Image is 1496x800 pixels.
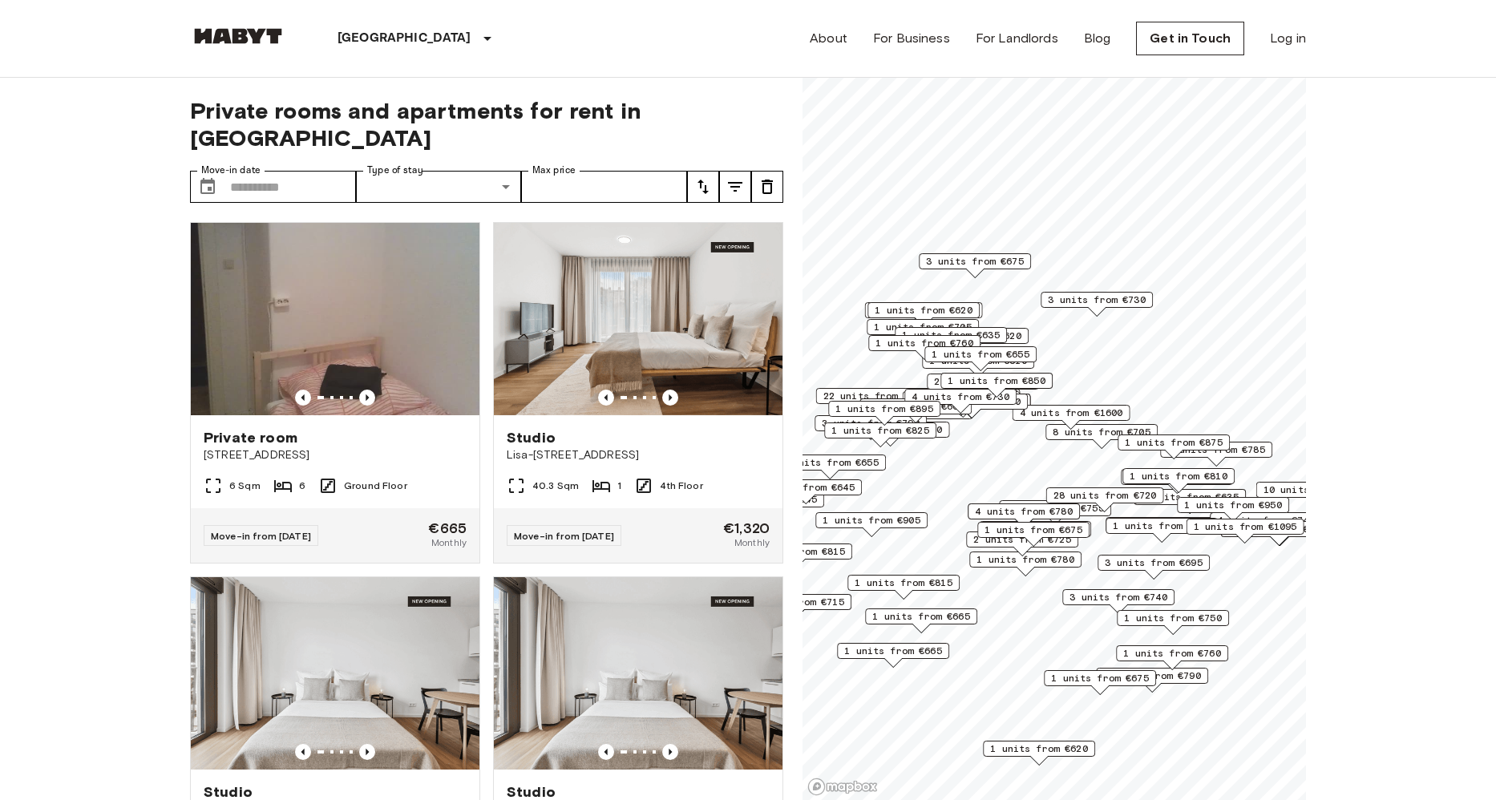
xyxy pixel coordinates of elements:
div: Map marker [865,608,977,633]
span: 3 units from €755 [1006,501,1104,515]
a: Marketing picture of unit DE-01-491-404-001Previous imagePrevious imageStudioLisa-[STREET_ADDRESS... [493,222,783,564]
button: Previous image [359,390,375,406]
div: Map marker [1096,668,1208,693]
div: Map marker [924,346,1037,371]
div: Map marker [922,353,1034,378]
span: 1 units from €810 [1130,469,1227,483]
span: €665 [428,521,467,535]
span: 1 units from €815 [747,544,845,559]
span: 1 units from €1200 [839,422,943,437]
span: 22 units from €665 [823,389,927,403]
span: 1 units from €850 [948,374,1045,388]
div: Map marker [968,503,1080,528]
span: 3 units from €675 [926,254,1024,269]
div: Map marker [1117,610,1229,635]
span: 28 units from €720 [1053,488,1157,503]
div: Map marker [815,415,927,440]
span: 1 units from €950 [1184,498,1282,512]
a: Get in Touch [1136,22,1244,55]
a: Marketing picture of unit DE-01-029-01MPrevious imagePrevious imagePrivate room[STREET_ADDRESS]6 ... [190,222,480,564]
div: Map marker [983,741,1095,766]
span: 10 units from €645 [1264,483,1367,497]
div: Map marker [940,373,1053,398]
label: Type of stay [367,164,423,177]
div: Map marker [977,522,1090,547]
div: Map marker [867,319,979,344]
span: 1 units from €780 [976,552,1074,567]
span: 1 units from €1095 [1194,519,1297,534]
span: 1 units from €785 [1167,442,1265,457]
span: 4th Floor [660,479,702,493]
div: Map marker [969,552,1082,576]
span: Studio [507,428,556,447]
span: 1 units from €875 [1125,435,1223,450]
span: 7 units from €665 [867,399,964,414]
span: Private rooms and apartments for rent in [GEOGRAPHIC_DATA] [190,97,783,152]
span: 8 units from €705 [1053,425,1150,439]
div: Map marker [832,422,950,446]
img: Marketing picture of unit DE-01-491-404-001 [494,223,782,415]
span: 1 units from €635 [902,328,1000,342]
span: Move-in from [DATE] [211,530,311,542]
span: 2 units from €725 [973,532,1071,547]
span: 3 units from €790 [822,416,920,430]
button: Choose date [192,171,224,203]
img: Habyt [190,28,286,44]
span: 1 units from €815 [855,576,952,590]
label: Move-in date [201,164,261,177]
span: 1 units from €750 [1124,611,1222,625]
span: 6 [299,479,305,493]
div: Map marker [847,575,960,600]
span: 1 [617,479,621,493]
div: Map marker [868,335,980,360]
button: tune [751,171,783,203]
div: Map marker [1062,589,1175,614]
div: Map marker [895,327,1007,352]
span: 6 Sqm [229,479,261,493]
span: 3 units from €740 [1069,590,1167,604]
span: 40.3 Sqm [532,479,579,493]
span: 1 units from €705 [874,320,972,334]
span: Private room [204,428,297,447]
img: Marketing picture of unit DE-01-490-109-001 [494,577,782,770]
div: Map marker [903,391,1021,416]
p: [GEOGRAPHIC_DATA] [338,29,471,48]
span: 4 units from €730 [912,390,1009,404]
span: Lisa-[STREET_ADDRESS] [507,447,770,463]
div: Map marker [1122,468,1235,493]
div: Map marker [750,479,862,504]
span: Monthly [734,535,770,550]
span: 1 units from €620 [924,329,1021,343]
button: Previous image [295,744,311,760]
span: 3 units from €695 [1105,556,1203,570]
div: Map marker [1106,518,1218,543]
span: 1 units from €685 [1113,519,1211,533]
button: tune [719,171,751,203]
span: 1 units from €895 [835,402,933,416]
span: Monthly [431,535,467,550]
div: Map marker [837,643,949,668]
span: [STREET_ADDRESS] [204,447,467,463]
span: 3 units from €740 [923,394,1021,409]
div: Map marker [1041,292,1153,317]
a: Mapbox logo [807,778,878,796]
div: Map marker [1013,405,1130,430]
span: 1 units from €760 [875,336,973,350]
img: Marketing picture of unit DE-01-029-01M [191,223,479,415]
div: Map marker [966,531,1078,556]
span: 4 units from €1600 [1020,406,1123,420]
span: 3 units from €730 [1048,293,1146,307]
button: tune [687,171,719,203]
a: For Landlords [976,29,1058,48]
span: 1 units from €905 [823,513,920,527]
div: Map marker [1098,555,1210,580]
div: Map marker [1118,434,1230,459]
button: Previous image [295,390,311,406]
button: Previous image [359,744,375,760]
div: Map marker [865,302,983,327]
span: €1,320 [723,521,770,535]
div: Map marker [859,398,972,423]
span: 1 units from €655 [932,347,1029,362]
div: Map marker [828,401,940,426]
div: Map marker [904,389,1017,414]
